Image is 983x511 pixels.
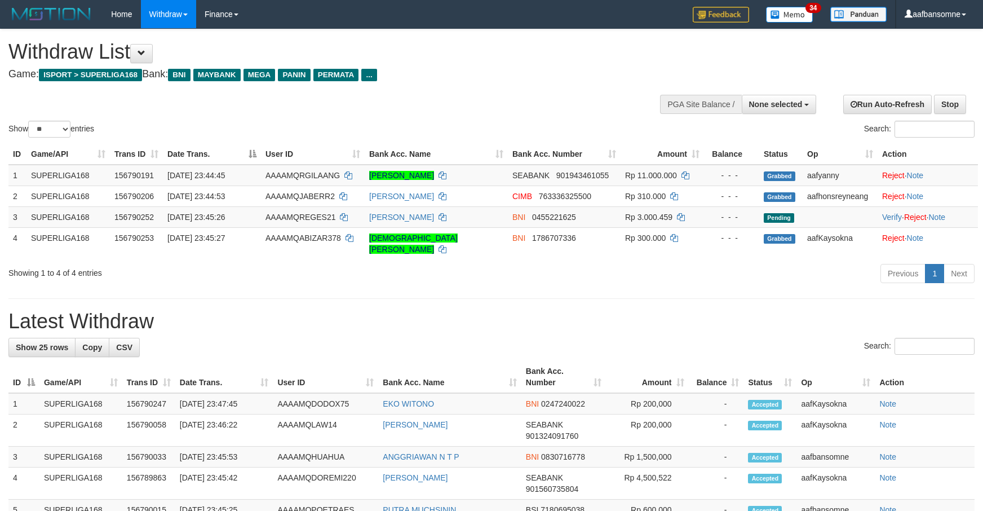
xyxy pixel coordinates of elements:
td: 4 [8,227,26,259]
td: AAAAMQLAW14 [273,415,378,447]
span: 156790206 [114,192,154,201]
a: Reject [882,192,905,201]
span: [DATE] 23:44:45 [167,171,225,180]
span: Accepted [748,421,782,430]
span: AAAAMQREGES21 [265,213,336,222]
th: Status: activate to sort column ascending [743,361,796,393]
a: Note [928,213,945,222]
label: Search: [864,121,975,138]
span: MEGA [243,69,276,81]
select: Showentries [28,121,70,138]
a: Verify [882,213,902,222]
a: Stop [934,95,966,114]
a: Note [879,452,896,461]
span: Copy 901560735804 to clipboard [526,484,578,494]
td: SUPERLIGA168 [39,415,122,447]
th: Game/API: activate to sort column ascending [39,361,122,393]
a: Previous [880,264,926,283]
span: Rp 310.000 [625,192,666,201]
td: Rp 200,000 [606,393,689,415]
div: - - - [709,170,755,181]
img: panduan.png [830,7,887,22]
input: Search: [895,121,975,138]
div: Showing 1 to 4 of 4 entries [8,263,401,279]
td: 1 [8,393,39,415]
img: Button%20Memo.svg [766,7,813,23]
img: Feedback.jpg [693,7,749,23]
th: Op: activate to sort column ascending [803,144,878,165]
span: CSV [116,343,132,352]
th: Action [875,361,975,393]
th: Balance [704,144,759,165]
td: - [689,447,744,468]
td: AAAAMQDODOX75 [273,393,378,415]
img: MOTION_logo.png [8,6,94,23]
span: Grabbed [764,192,795,202]
th: Trans ID: activate to sort column ascending [110,144,163,165]
a: Note [907,171,924,180]
td: AAAAMQDOREMI220 [273,468,378,500]
a: CSV [109,338,140,357]
a: Note [879,473,896,482]
span: 156790252 [114,213,154,222]
td: [DATE] 23:47:45 [175,393,273,415]
td: [DATE] 23:46:22 [175,415,273,447]
th: Balance: activate to sort column ascending [689,361,744,393]
td: SUPERLIGA168 [26,227,110,259]
td: · [878,186,978,206]
span: PERMATA [313,69,359,81]
td: · · [878,206,978,227]
a: Reject [882,171,905,180]
span: MAYBANK [193,69,241,81]
span: BNI [526,452,539,461]
th: ID [8,144,26,165]
th: Amount: activate to sort column ascending [606,361,689,393]
h1: Latest Withdraw [8,310,975,333]
td: · [878,165,978,186]
label: Show entries [8,121,94,138]
td: 156789863 [122,468,175,500]
a: Run Auto-Refresh [843,95,932,114]
span: BNI [512,234,525,243]
a: Note [907,234,924,243]
td: 156790058 [122,415,175,447]
td: Rp 4,500,522 [606,468,689,500]
th: Bank Acc. Name: activate to sort column ascending [365,144,508,165]
a: Next [944,264,975,283]
td: - [689,415,744,447]
td: SUPERLIGA168 [26,186,110,206]
td: 156790033 [122,447,175,468]
td: aafKaysokna [796,468,875,500]
span: Copy 0247240022 to clipboard [541,399,585,408]
span: Rp 11.000.000 [625,171,677,180]
div: - - - [709,191,755,202]
span: SEABANK [526,473,563,482]
span: Accepted [748,453,782,462]
span: BNI [526,399,539,408]
td: 1 [8,165,26,186]
a: 1 [925,264,944,283]
span: Accepted [748,400,782,409]
td: aafhonsreyneang [803,186,878,206]
td: AAAAMQHUAHUA [273,447,378,468]
span: ... [361,69,377,81]
span: Copy 0830716778 to clipboard [541,452,585,461]
h1: Withdraw List [8,41,644,63]
button: None selected [742,95,817,114]
a: EKO WITONO [383,399,434,408]
div: - - - [709,212,755,223]
td: aafbansomne [796,447,875,468]
span: [DATE] 23:44:53 [167,192,225,201]
a: [DEMOGRAPHIC_DATA][PERSON_NAME] [369,234,458,254]
span: Grabbed [764,171,795,181]
span: Copy 0455221625 to clipboard [532,213,576,222]
span: Rp 3.000.459 [625,213,672,222]
td: SUPERLIGA168 [39,468,122,500]
span: SEABANK [526,420,563,429]
span: Copy 901943461055 to clipboard [556,171,609,180]
span: CIMB [512,192,532,201]
span: Rp 300.000 [625,234,666,243]
td: 156790247 [122,393,175,415]
a: Note [879,420,896,429]
th: User ID: activate to sort column ascending [261,144,365,165]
